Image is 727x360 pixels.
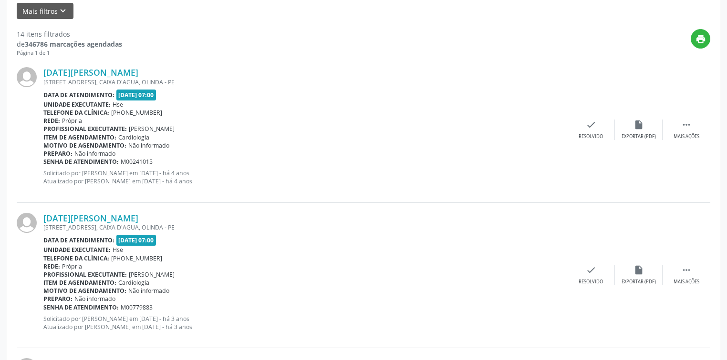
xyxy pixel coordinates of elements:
[634,120,644,130] i: insert_drive_file
[43,150,73,158] b: Preparo:
[43,141,126,150] b: Motivo de agendamento:
[681,120,692,130] i: 
[62,117,82,125] span: Própria
[17,67,37,87] img: img
[17,213,37,233] img: img
[586,265,596,275] i: check
[111,254,162,262] span: [PHONE_NUMBER]
[43,236,114,244] b: Data de atendimento:
[128,287,169,295] span: Não informado
[116,90,156,100] span: [DATE] 07:00
[43,279,116,287] b: Item de agendamento:
[17,29,122,39] div: 14 itens filtrados
[622,279,656,285] div: Exportar (PDF)
[121,303,153,311] span: M00779883
[74,295,115,303] span: Não informado
[43,295,73,303] b: Preparo:
[113,100,123,109] span: Hse
[696,34,706,44] i: print
[43,254,109,262] b: Telefone da clínica:
[43,133,116,141] b: Item de agendamento:
[43,67,138,78] a: [DATE][PERSON_NAME]
[43,117,60,125] b: Rede:
[674,133,699,140] div: Mais ações
[113,246,123,254] span: Hse
[674,279,699,285] div: Mais ações
[579,133,603,140] div: Resolvido
[43,213,138,223] a: [DATE][PERSON_NAME]
[43,158,119,166] b: Senha de atendimento:
[43,262,60,270] b: Rede:
[74,150,115,158] span: Não informado
[129,270,175,279] span: [PERSON_NAME]
[43,287,126,295] b: Motivo de agendamento:
[62,262,82,270] span: Própria
[622,133,656,140] div: Exportar (PDF)
[43,100,111,109] b: Unidade executante:
[129,125,175,133] span: [PERSON_NAME]
[586,120,596,130] i: check
[116,235,156,246] span: [DATE] 07:00
[43,303,119,311] b: Senha de atendimento:
[43,109,109,117] b: Telefone da clínica:
[43,246,111,254] b: Unidade executante:
[128,141,169,150] span: Não informado
[58,6,68,16] i: keyboard_arrow_down
[43,169,567,185] p: Solicitado por [PERSON_NAME] em [DATE] - há 4 anos Atualizado por [PERSON_NAME] em [DATE] - há 4 ...
[579,279,603,285] div: Resolvido
[43,315,567,331] p: Solicitado por [PERSON_NAME] em [DATE] - há 3 anos Atualizado por [PERSON_NAME] em [DATE] - há 3 ...
[17,49,122,57] div: Página 1 de 1
[691,29,710,49] button: print
[17,39,122,49] div: de
[118,133,149,141] span: Cardiologia
[43,78,567,86] div: [STREET_ADDRESS], CAIXA D'AGUA, OLINDA - PE
[17,3,73,20] button: Mais filtroskeyboard_arrow_down
[43,91,114,99] b: Data de atendimento:
[25,40,122,49] strong: 346786 marcações agendadas
[43,125,127,133] b: Profissional executante:
[43,270,127,279] b: Profissional executante:
[43,223,567,231] div: [STREET_ADDRESS], CAIXA D'AGUA, OLINDA - PE
[121,158,153,166] span: M00241015
[111,109,162,117] span: [PHONE_NUMBER]
[118,279,149,287] span: Cardiologia
[681,265,692,275] i: 
[634,265,644,275] i: insert_drive_file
